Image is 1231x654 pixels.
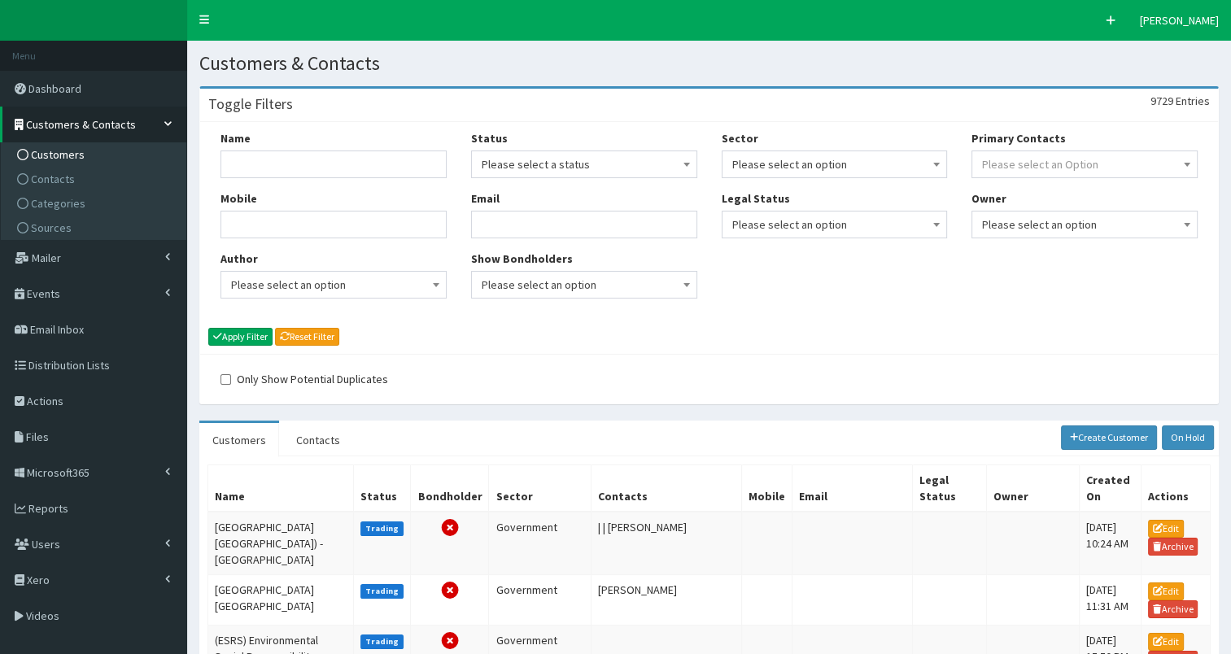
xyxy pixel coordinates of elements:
a: Archive [1148,600,1198,618]
span: Please select an option [722,150,948,178]
label: Author [220,251,258,267]
td: | | [PERSON_NAME] [591,512,742,575]
label: Owner [971,190,1006,207]
span: Please select a status [482,153,687,176]
span: Please select a status [471,150,697,178]
th: Owner [986,464,1079,512]
span: Files [26,429,49,444]
th: Actions [1141,464,1210,512]
span: Actions [27,394,63,408]
a: Archive [1148,538,1198,556]
span: Please select an option [471,271,697,299]
label: Trading [360,521,404,536]
input: Only Show Potential Duplicates [220,374,231,385]
label: Mobile [220,190,257,207]
label: Trading [360,584,404,599]
a: Edit [1148,582,1184,600]
a: Customers [5,142,186,167]
a: Edit [1148,520,1184,538]
span: Email Inbox [30,322,84,337]
th: Created On [1079,464,1141,512]
th: Contacts [591,464,742,512]
h3: Toggle Filters [208,97,293,111]
span: Please select an option [722,211,948,238]
span: Microsoft365 [27,465,89,480]
label: Trading [360,634,404,649]
th: Legal Status [912,464,986,512]
label: Show Bondholders [471,251,573,267]
label: Only Show Potential Duplicates [220,371,388,387]
span: Categories [31,196,85,211]
span: Please select an option [982,213,1187,236]
span: Contacts [31,172,75,186]
th: Bondholder [411,464,489,512]
a: Edit [1148,633,1184,651]
a: Categories [5,191,186,216]
span: Sources [31,220,72,235]
span: Users [32,537,60,552]
a: On Hold [1162,425,1214,450]
span: Please select an option [482,273,687,296]
a: Contacts [283,423,353,457]
a: Contacts [5,167,186,191]
span: Please select an option [732,153,937,176]
span: Customers [31,147,85,162]
a: Sources [5,216,186,240]
span: Please select an option [220,271,447,299]
label: Status [471,130,508,146]
a: Reset Filter [275,328,339,346]
td: Government [489,574,591,625]
label: Email [471,190,500,207]
span: Please select an option [732,213,937,236]
th: Name [208,464,354,512]
a: Create Customer [1061,425,1158,450]
span: Videos [26,608,59,623]
span: [PERSON_NAME] [1140,13,1219,28]
td: [DATE] 10:24 AM [1079,512,1141,575]
span: Dashboard [28,81,81,96]
th: Mobile [742,464,792,512]
span: Customers & Contacts [26,117,136,132]
td: [PERSON_NAME] [591,574,742,625]
span: Reports [28,501,68,516]
a: Customers [199,423,279,457]
label: Legal Status [722,190,790,207]
span: Distribution Lists [28,358,110,373]
td: [DATE] 11:31 AM [1079,574,1141,625]
td: [GEOGRAPHIC_DATA] [GEOGRAPHIC_DATA] [208,574,354,625]
th: Sector [489,464,591,512]
span: Events [27,286,60,301]
h1: Customers & Contacts [199,53,1219,74]
span: Xero [27,573,50,587]
th: Status [353,464,411,512]
span: Please select an Option [982,157,1098,172]
label: Primary Contacts [971,130,1066,146]
span: Mailer [32,251,61,265]
td: [GEOGRAPHIC_DATA] [GEOGRAPHIC_DATA]) - [GEOGRAPHIC_DATA] [208,512,354,575]
td: Government [489,512,591,575]
span: Please select an option [231,273,436,296]
span: Please select an option [971,211,1198,238]
span: 9729 [1150,94,1173,108]
th: Email [792,464,913,512]
button: Apply Filter [208,328,273,346]
label: Name [220,130,251,146]
label: Sector [722,130,758,146]
span: Entries [1176,94,1210,108]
